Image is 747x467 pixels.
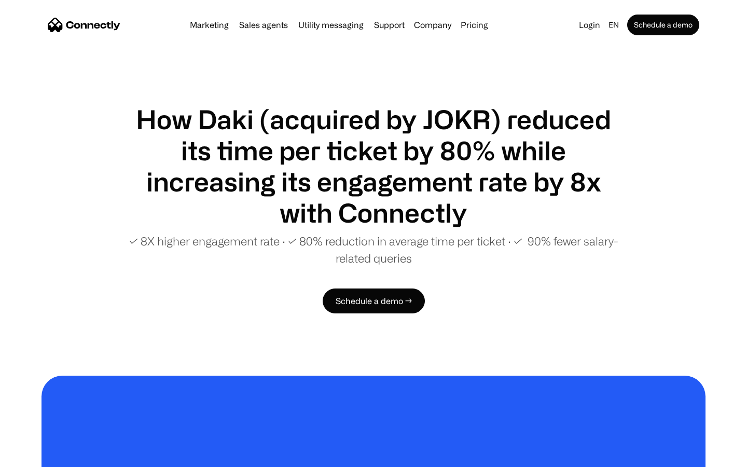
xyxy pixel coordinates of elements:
[21,449,62,463] ul: Language list
[604,18,625,32] div: en
[186,21,233,29] a: Marketing
[575,18,604,32] a: Login
[48,17,120,33] a: home
[457,21,492,29] a: Pricing
[608,18,619,32] div: en
[10,448,62,463] aside: Language selected: English
[627,15,699,35] a: Schedule a demo
[323,289,425,313] a: Schedule a demo →
[411,18,454,32] div: Company
[414,18,451,32] div: Company
[125,104,622,228] h1: How Daki (acquired by JOKR) reduced its time per ticket by 80% while increasing its engagement ra...
[294,21,368,29] a: Utility messaging
[125,232,622,267] p: ✓ 8X higher engagement rate ∙ ✓ 80% reduction in average time per ticket ∙ ✓ 90% fewer salary-rel...
[235,21,292,29] a: Sales agents
[370,21,409,29] a: Support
